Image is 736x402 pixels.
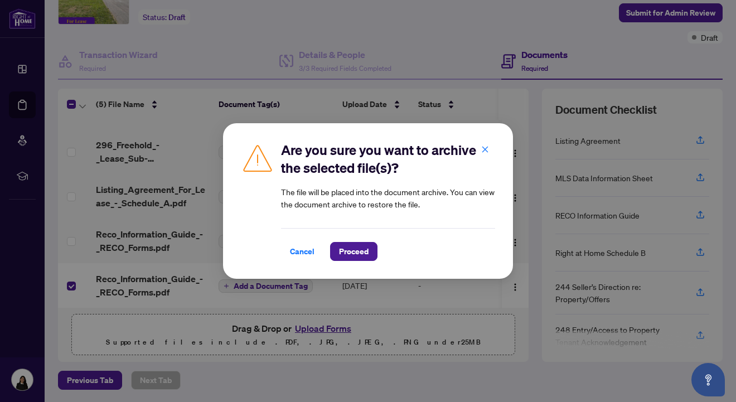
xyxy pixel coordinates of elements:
span: Cancel [290,243,314,260]
button: Open asap [691,363,725,396]
img: Caution Icon [241,141,274,175]
article: The file will be placed into the document archive. You can view the document archive to restore t... [281,186,495,210]
span: Proceed [339,243,369,260]
span: close [481,146,489,153]
h2: Are you sure you want to archive the selected file(s)? [281,141,495,177]
button: Cancel [281,242,323,261]
button: Proceed [330,242,377,261]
